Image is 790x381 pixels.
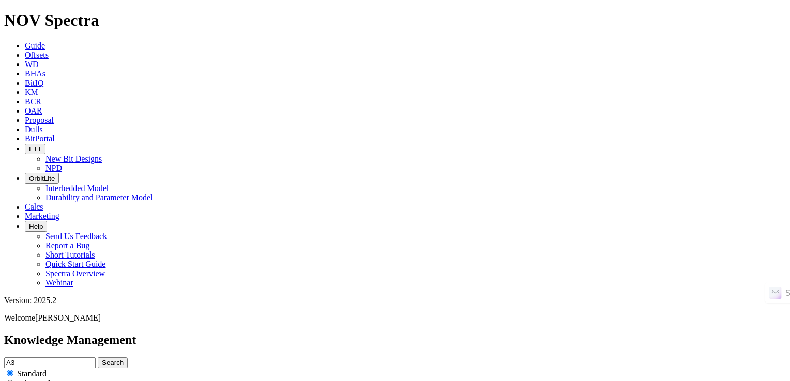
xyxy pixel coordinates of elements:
[4,333,786,347] h2: Knowledge Management
[25,202,43,211] a: Calcs
[25,116,54,124] a: Proposal
[45,241,89,250] a: Report a Bug
[25,51,49,59] a: Offsets
[25,41,45,50] a: Guide
[25,173,59,184] button: OrbitLite
[29,145,41,153] span: FTT
[45,232,107,241] a: Send Us Feedback
[25,97,41,106] a: BCR
[17,369,47,378] span: Standard
[98,357,128,368] button: Search
[45,260,105,268] a: Quick Start Guide
[45,278,73,287] a: Webinar
[45,269,105,278] a: Spectra Overview
[29,174,55,182] span: OrbitLite
[45,250,95,259] a: Short Tutorials
[45,193,153,202] a: Durability and Parameter Model
[45,164,62,172] a: NPD
[29,223,43,230] span: Help
[45,154,102,163] a: New Bit Designs
[4,11,786,30] h1: NOV Spectra
[25,69,45,78] a: BHAs
[25,212,59,220] a: Marketing
[4,313,786,323] p: Welcome
[4,296,786,305] div: Version: 2025.2
[25,144,45,154] button: FTT
[25,88,38,97] a: KM
[25,125,43,134] a: Dulls
[25,78,43,87] a: BitIQ
[25,106,42,115] a: OAR
[35,313,101,322] span: [PERSON_NAME]
[25,60,39,69] a: WD
[4,357,96,368] input: e.g. Smoothsteer Record
[45,184,109,193] a: Interbedded Model
[25,134,55,143] a: BitPortal
[25,221,47,232] button: Help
